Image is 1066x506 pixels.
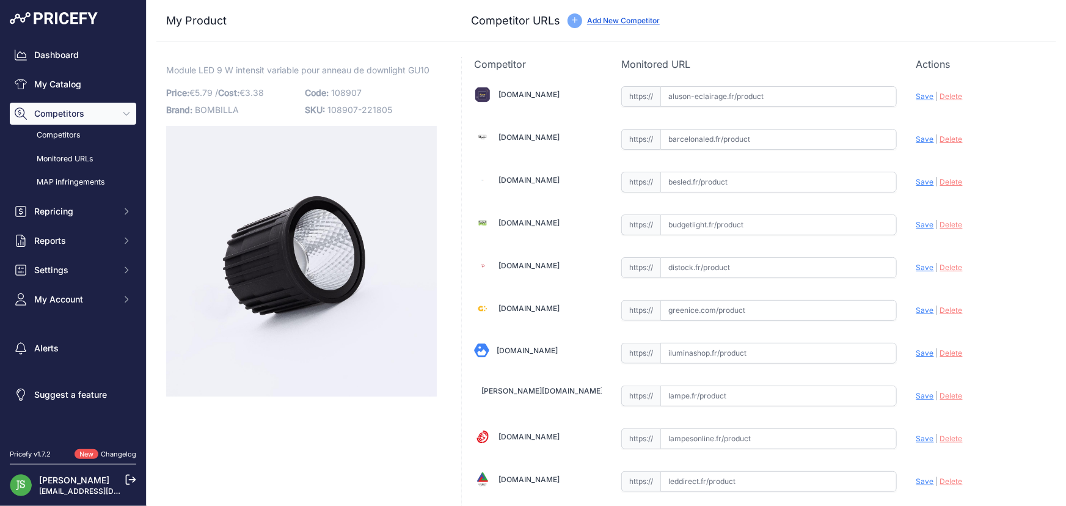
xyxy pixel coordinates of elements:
a: MAP infringements [10,172,136,193]
span: https:// [621,343,660,364]
button: Competitors [10,103,136,125]
a: [DOMAIN_NAME] [498,304,560,313]
span: Delete [940,391,963,400]
a: Competitors [10,125,136,146]
input: aluson-eclairage.fr/product [660,86,897,107]
input: budgetlight.fr/product [660,215,897,235]
div: Pricefy v1.7.2 [10,449,51,460]
input: greenice.com/product [660,300,897,321]
span: | [936,134,938,144]
span: | [936,477,938,486]
span: https:// [621,386,660,406]
input: iluminashop.fr/product [660,343,897,364]
a: My Catalog [10,73,136,95]
a: [DOMAIN_NAME] [498,218,560,227]
span: Module LED 9 W intensit variable pour anneau de downlight GU10 [166,62,429,78]
p: Monitored URL [621,57,897,71]
span: Competitors [34,108,114,120]
span: Save [916,263,934,272]
span: Delete [940,134,963,144]
span: Price: [166,87,189,98]
span: | [936,306,938,315]
a: [PERSON_NAME] [39,475,109,485]
span: Save [916,306,934,315]
nav: Sidebar [10,44,136,435]
span: Delete [940,220,963,229]
span: Save [916,391,934,400]
span: 3.38 [245,87,264,98]
span: Delete [940,306,963,315]
span: New [75,449,98,460]
a: [DOMAIN_NAME] [498,90,560,99]
button: My Account [10,288,136,310]
span: Save [916,177,934,186]
span: 5.79 [195,87,213,98]
h3: My Product [166,12,437,29]
input: lampesonline.fr/product [660,428,897,449]
a: Suggest a feature [10,384,136,406]
input: besled.fr/product [660,172,897,193]
span: Save [916,477,934,486]
span: Save [916,134,934,144]
span: | [936,263,938,272]
span: https:// [621,129,660,150]
span: | [936,348,938,358]
h3: Competitor URLs [471,12,560,29]
span: Repricing [34,205,114,218]
p: Actions [916,57,1044,71]
span: 108907 [332,87,362,98]
span: Brand: [166,105,192,115]
span: Delete [940,477,963,486]
a: [EMAIL_ADDRESS][DOMAIN_NAME] [39,486,167,496]
span: | [936,434,938,443]
span: | [936,220,938,229]
a: Monitored URLs [10,148,136,170]
span: My Account [34,293,114,306]
span: / € [215,87,264,98]
span: Delete [940,263,963,272]
a: [DOMAIN_NAME] [497,346,558,355]
span: Delete [940,92,963,101]
span: https:// [621,86,660,107]
span: Save [916,92,934,101]
span: https:// [621,172,660,193]
input: distock.fr/product [660,257,897,278]
p: € [166,84,298,101]
a: [PERSON_NAME][DOMAIN_NAME] [481,386,603,395]
a: [DOMAIN_NAME] [498,475,560,484]
input: barcelonaled.fr/product [660,129,897,150]
img: Pricefy Logo [10,12,98,24]
span: SKU: [305,105,326,115]
a: [DOMAIN_NAME] [498,261,560,270]
a: [DOMAIN_NAME] [498,133,560,142]
span: https:// [621,215,660,235]
p: Competitor [474,57,602,71]
span: Code: [305,87,329,98]
a: Alerts [10,337,136,359]
span: https:// [621,471,660,492]
span: Cost: [218,87,239,98]
span: Delete [940,434,963,443]
span: | [936,391,938,400]
a: [DOMAIN_NAME] [498,432,560,441]
span: https:// [621,428,660,449]
button: Settings [10,259,136,281]
span: https:// [621,300,660,321]
span: Save [916,220,934,229]
input: lampe.fr/product [660,386,897,406]
a: [DOMAIN_NAME] [498,175,560,185]
input: leddirect.fr/product [660,471,897,492]
button: Repricing [10,200,136,222]
span: Delete [940,348,963,358]
span: Save [916,434,934,443]
button: Reports [10,230,136,252]
a: Dashboard [10,44,136,66]
a: Add New Competitor [587,16,660,25]
a: Changelog [101,450,136,458]
span: | [936,177,938,186]
span: https:// [621,257,660,278]
span: Save [916,348,934,358]
span: 108907-221805 [328,105,393,115]
span: Delete [940,177,963,186]
span: | [936,92,938,101]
